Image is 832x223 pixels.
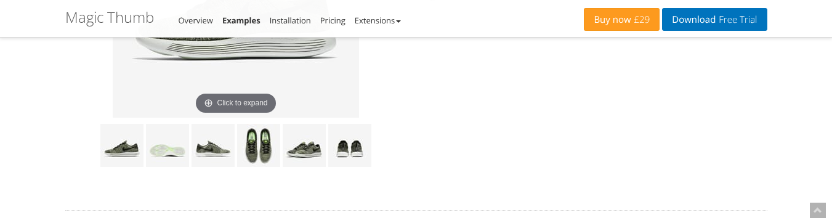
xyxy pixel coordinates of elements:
[146,124,189,167] img: Gallery thumbnails example
[584,8,660,31] a: Buy now£29
[716,15,757,25] span: Free Trial
[237,124,280,167] img: Gallery thumbnails example
[355,15,401,26] a: Extensions
[270,15,311,26] a: Installation
[179,15,213,26] a: Overview
[192,124,235,167] img: Gallery thumbnails example
[631,15,650,25] span: £29
[222,15,261,26] a: Examples
[328,124,371,167] img: Gallery thumbnails example
[320,15,345,26] a: Pricing
[283,124,326,167] img: Gallery thumbnails example
[100,124,143,167] img: Gallery thumbnails example
[662,8,767,31] a: DownloadFree Trial
[65,9,154,25] h1: Magic Thumb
